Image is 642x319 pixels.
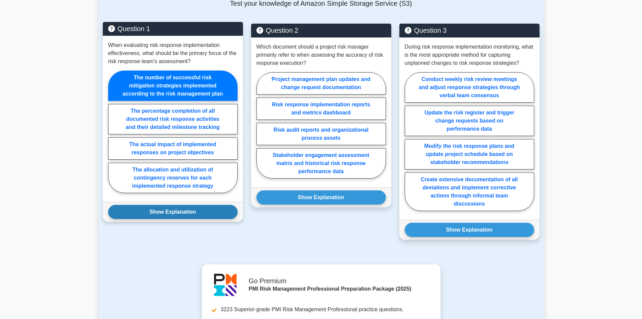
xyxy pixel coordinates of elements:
[405,26,534,34] h5: Question 3
[256,72,386,95] label: Project management plan updates and change request documentation
[405,172,534,211] label: Create extensive documentation of all deviations and implement corrective actions through informa...
[256,98,386,120] label: Risk response implementation reports and metrics dashboard
[108,25,238,33] h5: Question 1
[108,104,238,134] label: The percentage completion of all documented risk response activities and their detailed milestone...
[256,123,386,145] label: Risk audit reports and organizational process assets
[108,41,238,65] p: When evaluating risk response implementation effectiveness, what should be the primary focus of t...
[256,190,386,205] button: Show Explanation
[108,71,238,101] label: The number of successful risk mitigation strategies implemented according to the risk management ...
[405,43,534,67] p: During risk response implementation monitoring, what is the most appropriate method for capturing...
[256,148,386,179] label: Stakeholder engagement assessment matrix and historical risk response performance data
[108,137,238,160] label: The actual impact of implemented responses on project objectives
[256,43,386,67] p: Which document should a project risk manager primarily refer to when assessing the accuracy of ri...
[405,223,534,237] button: Show Explanation
[256,26,386,34] h5: Question 2
[405,139,534,169] label: Modify the risk response plans and update project schedule based on stakeholder recommendations
[405,106,534,136] label: Update the risk register and trigger change requests based on performance data
[108,163,238,193] label: The allocation and utilization of contingency reserves for each implemented response strategy
[405,72,534,103] label: Conduct weekly risk review meetings and adjust response strategies through verbal team consensus
[108,205,238,219] button: Show Explanation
